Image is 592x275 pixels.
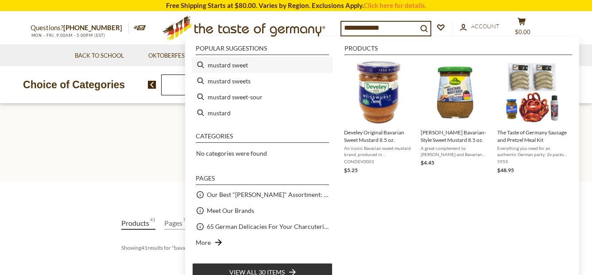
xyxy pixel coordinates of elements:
[164,217,186,230] a: View Pages Tab
[148,51,194,61] a: Oktoberfest
[340,57,417,178] li: Develey Original Bavarian Sweet Mustard 8.5 oz.
[196,149,267,157] span: No categories were found
[344,45,572,55] li: Products
[471,23,499,30] span: Account
[423,60,488,125] img: Kuehne Bavarian-Style Sweet Mustard
[192,57,333,73] li: mustard sweet
[192,73,333,89] li: mustard sweets
[344,158,414,165] span: CONDEV0001
[192,105,333,121] li: mustard
[207,221,329,232] a: 65 German Delicacies For Your Charcuterie Board
[344,60,414,175] a: Develey Original Bavarian Sweet Mustard 8.5 oz.An iconic Bavarian sweet mustard brand, produced i...
[344,145,414,157] span: An iconic Bavarian sweet mustard brand, produced in [GEOGRAPHIC_DATA], [GEOGRAPHIC_DATA], by [PER...
[192,187,333,203] li: Our Best "[PERSON_NAME]" Assortment: 33 Choices For The Grillabend
[460,22,499,31] a: Account
[121,240,336,255] div: Showing results for " "
[421,145,490,157] span: A great complement to [PERSON_NAME] and Bavarian pretzels.
[344,129,414,144] span: Develey Original Bavarian Sweet Mustard 8.5 oz.
[196,45,329,55] li: Popular suggestions
[207,205,254,216] a: Meet Our Brands
[207,189,329,200] a: Our Best "[PERSON_NAME]" Assortment: 33 Choices For The Grillabend
[364,1,426,9] a: Click here for details.
[497,145,567,157] span: Everything you need for an authentic German party: 2x packs (a total of 8 -10 sausages) of The Ta...
[63,24,122,31] a: [PHONE_NUMBER]
[497,129,567,144] span: The Taste of Germany Sausage and Pretzel Meal Kit
[509,17,535,39] button: $0.00
[421,60,490,175] a: Kuehne Bavarian-Style Sweet Mustard[PERSON_NAME] Bavarian-Style Sweet Mustard 8.5 oz.A great comp...
[148,81,156,89] img: previous arrow
[192,203,333,219] li: Meet Our Brands
[421,159,434,166] span: $4.45
[417,57,494,178] li: Kuehne Bavarian-Style Sweet Mustard 8.5 oz.
[75,51,124,61] a: Back to School
[192,235,333,251] li: More
[497,158,567,165] span: 5953
[150,217,155,229] span: 41
[141,244,147,251] b: 41
[421,129,490,144] span: [PERSON_NAME] Bavarian-Style Sweet Mustard 8.5 oz.
[31,33,106,38] span: MON - FRI, 9:00AM - 5:00PM (EST)
[31,22,129,34] p: Questions?
[344,167,358,173] span: $5.25
[183,217,186,229] span: 5
[515,28,530,35] span: $0.00
[494,57,570,178] li: The Taste of Germany Sausage and Pretzel Meal Kit
[27,144,565,164] h1: Search results
[497,167,514,173] span: $48.95
[121,217,155,230] a: View Products Tab
[497,60,567,175] a: The Taste of Germany Sausage and Pretzel Meal KitEverything you need for an authentic German part...
[192,89,333,105] li: mustard sweet-sour
[196,175,329,185] li: Pages
[192,219,333,235] li: 65 German Delicacies For Your Charcuterie Board
[196,133,329,143] li: Categories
